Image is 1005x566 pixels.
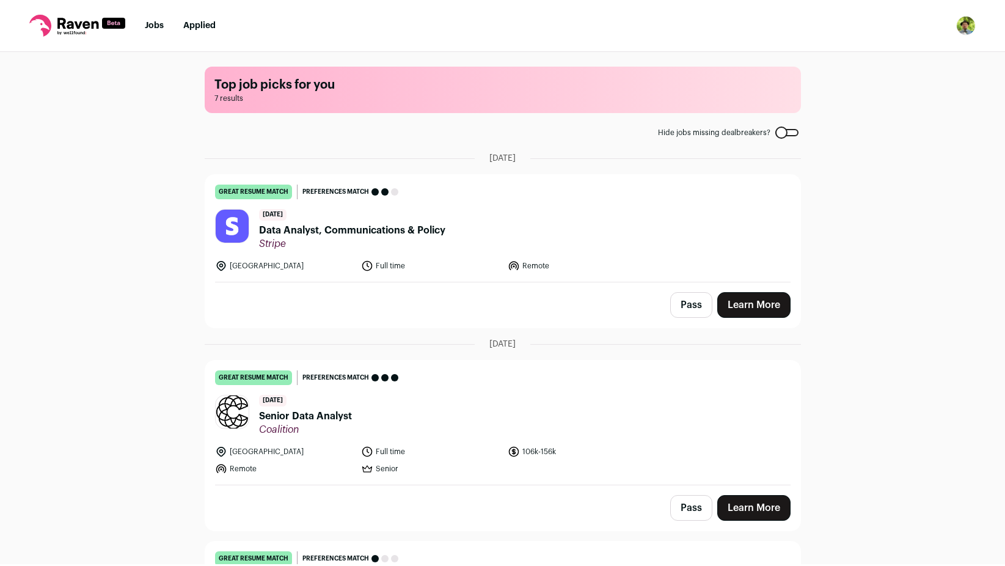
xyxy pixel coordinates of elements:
div: great resume match [215,370,292,385]
li: Full time [361,446,500,458]
button: Open dropdown [956,16,976,35]
span: Stripe [259,238,445,250]
span: Preferences match [302,553,369,565]
li: Remote [508,260,647,272]
span: Hide jobs missing dealbreakers? [658,128,770,138]
span: 7 results [214,94,791,103]
span: Coalition [259,424,352,436]
li: [GEOGRAPHIC_DATA] [215,260,354,272]
span: Preferences match [302,372,369,384]
div: great resume match [215,551,292,566]
span: [DATE] [259,209,287,221]
span: Data Analyst, Communications & Policy [259,223,445,238]
a: Jobs [145,21,164,30]
a: Applied [183,21,216,30]
a: great resume match Preferences match [DATE] Senior Data Analyst Coalition [GEOGRAPHIC_DATA] Full ... [205,361,800,485]
li: Senior [361,463,500,475]
a: great resume match Preferences match [DATE] Data Analyst, Communications & Policy Stripe [GEOGRAP... [205,175,800,282]
a: Learn More [717,292,791,318]
li: 106k-156k [508,446,647,458]
img: 35e67f54ed201303d308103470762e1183a875131ae2a607179a09b89f265b72.png [216,394,249,430]
img: 1012591-medium_jpg [956,16,976,35]
button: Pass [670,495,712,521]
img: c29228e9d9ae75acbec9f97acea12ad61565c350f760a79d6eec3e18ba7081be.jpg [216,210,249,243]
h1: Top job picks for you [214,76,791,94]
li: Remote [215,463,354,475]
button: Pass [670,292,712,318]
span: Senior Data Analyst [259,409,352,424]
span: Preferences match [302,186,369,198]
span: [DATE] [489,338,516,350]
li: [GEOGRAPHIC_DATA] [215,446,354,458]
span: [DATE] [489,152,516,164]
span: [DATE] [259,395,287,406]
a: Learn More [717,495,791,521]
div: great resume match [215,185,292,199]
li: Full time [361,260,500,272]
